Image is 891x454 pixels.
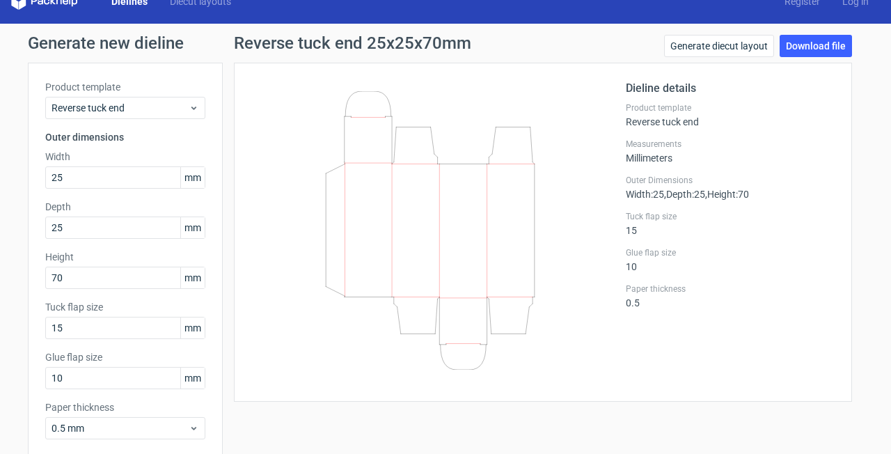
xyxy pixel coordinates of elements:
span: Width : 25 [626,189,664,200]
a: Download file [780,35,852,57]
a: Generate diecut layout [664,35,774,57]
span: mm [180,167,205,188]
div: 15 [626,211,835,236]
div: Reverse tuck end [626,102,835,127]
label: Depth [45,200,205,214]
label: Product template [45,80,205,94]
span: mm [180,318,205,338]
label: Glue flap size [45,350,205,364]
h3: Outer dimensions [45,130,205,144]
label: Measurements [626,139,835,150]
label: Product template [626,102,835,113]
span: Reverse tuck end [52,101,189,115]
h2: Dieline details [626,80,835,97]
h1: Reverse tuck end 25x25x70mm [234,35,471,52]
label: Paper thickness [626,283,835,295]
label: Paper thickness [45,400,205,414]
h1: Generate new dieline [28,35,863,52]
span: mm [180,368,205,389]
span: , Depth : 25 [664,189,705,200]
span: 0.5 mm [52,421,189,435]
div: 10 [626,247,835,272]
label: Tuck flap size [626,211,835,222]
div: 0.5 [626,283,835,308]
span: , Height : 70 [705,189,749,200]
label: Outer Dimensions [626,175,835,186]
span: mm [180,267,205,288]
span: mm [180,217,205,238]
label: Height [45,250,205,264]
label: Width [45,150,205,164]
label: Tuck flap size [45,300,205,314]
div: Millimeters [626,139,835,164]
label: Glue flap size [626,247,835,258]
